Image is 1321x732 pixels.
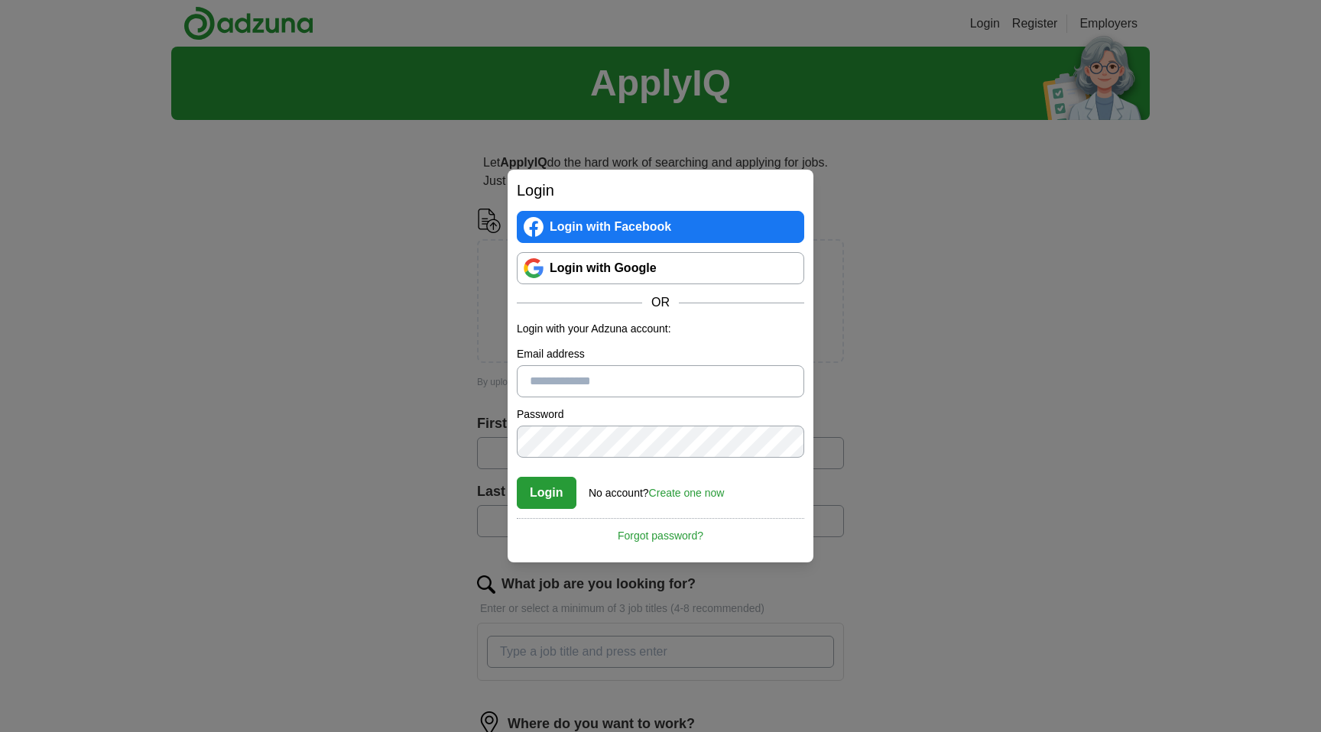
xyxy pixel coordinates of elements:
a: Login with Facebook [517,211,804,243]
a: Login with Google [517,252,804,284]
label: Password [517,406,804,423]
label: Email address [517,346,804,362]
a: Create one now [649,487,725,499]
p: Login with your Adzuna account: [517,321,804,337]
a: Forgot password? [517,518,804,544]
button: Login [517,477,576,509]
div: No account? [589,476,724,501]
span: OR [642,293,679,312]
h2: Login [517,179,804,202]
